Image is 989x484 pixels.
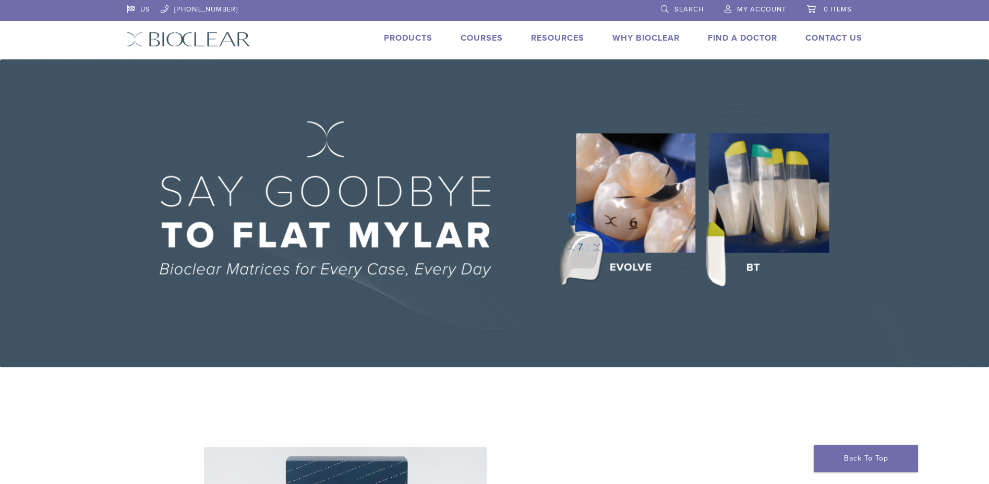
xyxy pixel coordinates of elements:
[737,5,786,14] span: My Account
[127,32,250,47] img: Bioclear
[814,445,918,472] a: Back To Top
[824,5,852,14] span: 0 items
[805,33,862,43] a: Contact Us
[674,5,704,14] span: Search
[461,33,503,43] a: Courses
[708,33,777,43] a: Find A Doctor
[612,33,680,43] a: Why Bioclear
[531,33,584,43] a: Resources
[384,33,432,43] a: Products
